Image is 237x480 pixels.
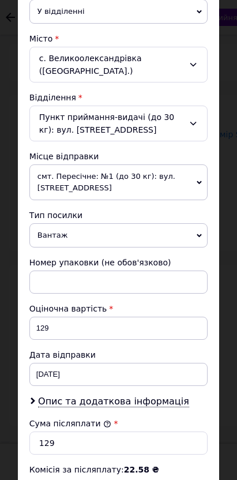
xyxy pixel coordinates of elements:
[29,152,99,161] span: Місце відправки
[124,465,159,474] span: 22.58 ₴
[29,349,208,361] div: Дата відправки
[29,303,208,314] div: Оціночна вартість
[29,464,208,475] div: Комісія за післяплату:
[29,257,208,268] div: Номер упаковки (не обов'язково)
[29,47,208,82] div: с. Великоолександрівка ([GEOGRAPHIC_DATA].)
[29,164,208,200] span: смт. Пересічне: №1 (до 30 кг): вул. [STREET_ADDRESS]
[29,92,208,103] div: Відділення
[29,419,111,428] label: Сума післяплати
[29,223,208,247] span: Вантаж
[38,396,189,407] span: Опис та додаткова інформація
[29,33,208,44] div: Місто
[29,211,82,220] span: Тип посилки
[29,106,208,141] div: Пункт приймання-видачі (до 30 кг): вул. [STREET_ADDRESS]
